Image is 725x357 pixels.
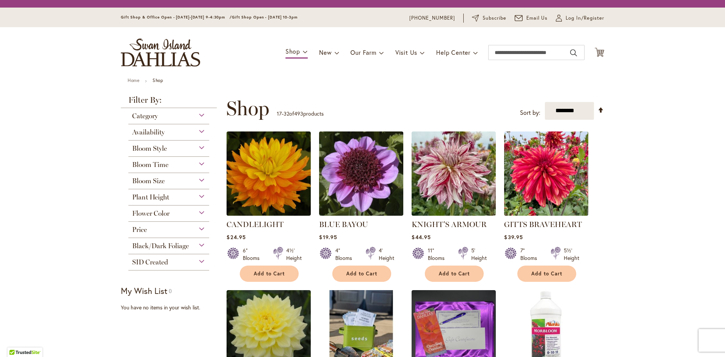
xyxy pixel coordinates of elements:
[132,193,169,201] span: Plant Height
[412,233,430,241] span: $44.95
[319,233,337,241] span: $19.95
[153,77,163,83] strong: Shop
[132,144,167,153] span: Bloom Style
[504,131,588,216] img: GITTS BRAVEHEART
[277,108,324,120] p: - of products
[132,161,168,169] span: Bloom Time
[227,210,311,217] a: CANDLELIGHT
[335,247,356,262] div: 4" Blooms
[285,47,300,55] span: Shop
[379,247,394,262] div: 4' Height
[350,48,376,56] span: Our Farm
[319,131,403,216] img: BLUE BAYOU
[121,304,222,311] div: You have no items in your wish list.
[132,258,168,266] span: SID Created
[439,270,470,277] span: Add to Cart
[346,270,377,277] span: Add to Cart
[121,285,167,296] strong: My Wish List
[564,247,579,262] div: 5½' Height
[319,220,368,229] a: BLUE BAYOU
[395,48,417,56] span: Visit Us
[436,48,470,56] span: Help Center
[412,131,496,216] img: KNIGHT'S ARMOUR
[471,247,487,262] div: 5' Height
[132,128,165,136] span: Availability
[515,14,548,22] a: Email Us
[319,210,403,217] a: BLUE BAYOU
[531,270,562,277] span: Add to Cart
[132,242,189,250] span: Black/Dark Foliage
[472,14,506,22] a: Subscribe
[132,226,147,234] span: Price
[227,233,245,241] span: $24.95
[132,209,170,218] span: Flower Color
[286,247,302,262] div: 4½' Height
[504,233,523,241] span: $39.95
[566,14,604,22] span: Log In/Register
[227,131,311,216] img: CANDLELIGHT
[483,14,506,22] span: Subscribe
[227,220,284,229] a: CANDLELIGHT
[409,14,455,22] a: [PHONE_NUMBER]
[332,266,391,282] button: Add to Cart
[412,210,496,217] a: KNIGHT'S ARMOUR
[121,39,200,66] a: store logo
[121,15,232,20] span: Gift Shop & Office Open - [DATE]-[DATE] 9-4:30pm /
[284,110,289,117] span: 32
[294,110,303,117] span: 493
[277,110,282,117] span: 17
[240,266,299,282] button: Add to Cart
[520,106,540,120] label: Sort by:
[132,112,158,120] span: Category
[526,14,548,22] span: Email Us
[428,247,449,262] div: 11" Blooms
[243,247,264,262] div: 6" Blooms
[319,48,332,56] span: New
[121,96,217,108] strong: Filter By:
[570,47,577,59] button: Search
[128,77,139,83] a: Home
[517,266,576,282] button: Add to Cart
[132,177,165,185] span: Bloom Size
[412,220,487,229] a: KNIGHT'S ARMOUR
[504,220,582,229] a: GITTS BRAVEHEART
[556,14,604,22] a: Log In/Register
[254,270,285,277] span: Add to Cart
[226,97,269,120] span: Shop
[425,266,484,282] button: Add to Cart
[232,15,298,20] span: Gift Shop Open - [DATE] 10-3pm
[520,247,541,262] div: 7" Blooms
[504,210,588,217] a: GITTS BRAVEHEART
